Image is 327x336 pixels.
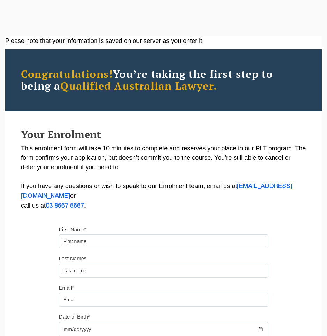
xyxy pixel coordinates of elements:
div: Please note that your information is saved on our server as you enter it. [5,36,322,46]
h2: Your Enrolment [21,129,306,140]
a: 03 8667 5667 [46,203,84,209]
input: First name [59,234,268,248]
h2: You’re taking the first step to being a [21,68,306,92]
span: Qualified Australian Lawyer. [60,79,217,93]
input: Email [59,293,268,307]
label: Date of Birth* [59,313,90,320]
label: Email* [59,284,74,291]
p: This enrolment form will take 10 minutes to complete and reserves your place in our PLT program. ... [21,144,306,211]
label: Last Name* [59,255,86,262]
a: [EMAIL_ADDRESS][DOMAIN_NAME] [21,184,292,199]
label: First Name* [59,226,87,233]
span: Congratulations! [21,67,113,81]
input: Last name [59,264,268,278]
